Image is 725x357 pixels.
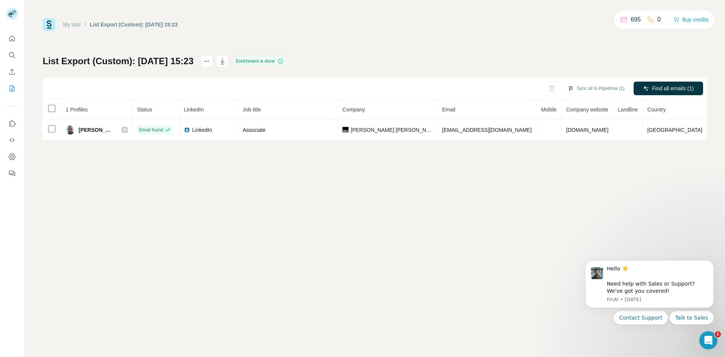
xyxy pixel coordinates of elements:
[6,48,18,62] button: Search
[243,107,261,113] span: Job title
[618,107,638,113] span: Landline
[90,21,178,28] div: List Export (Custom): [DATE] 15:23
[63,22,81,28] a: My lists
[6,167,18,180] button: Feedback
[139,127,163,133] span: Email found
[201,55,213,67] button: actions
[631,15,641,24] p: 695
[647,107,666,113] span: Country
[342,107,365,113] span: Company
[192,126,212,134] span: LinkedIn
[6,150,18,164] button: Dashboard
[699,331,717,349] iframe: Intercom live chat
[652,85,694,92] span: Find all emails (1)
[184,107,204,113] span: LinkedIn
[6,82,18,95] button: My lists
[6,65,18,79] button: Enrich CSV
[184,127,190,133] img: LinkedIn logo
[673,14,708,25] button: Buy credits
[647,127,702,133] span: [GEOGRAPHIC_DATA]
[243,127,266,133] span: Associate
[66,125,75,134] img: Avatar
[715,331,721,337] span: 1
[6,117,18,130] button: Use Surfe on LinkedIn
[66,107,88,113] span: 1 Profiles
[442,127,532,133] span: [EMAIL_ADDRESS][DOMAIN_NAME]
[574,251,725,353] iframe: Intercom notifications message
[79,126,114,134] span: [PERSON_NAME]
[351,126,433,134] span: [PERSON_NAME] [PERSON_NAME] Architects
[541,107,557,113] span: Mobile
[342,127,349,133] img: company-logo
[634,82,703,95] button: Find all emails (1)
[566,107,608,113] span: Company website
[562,83,630,94] button: Sync all to Pipedrive (1)
[566,127,608,133] span: [DOMAIN_NAME]
[43,18,56,31] img: Surfe Logo
[657,15,661,24] p: 0
[85,21,86,28] li: /
[43,55,194,67] h1: List Export (Custom): [DATE] 15:23
[234,57,286,66] div: Enrichment is done
[442,107,455,113] span: Email
[137,107,152,113] span: Status
[6,133,18,147] button: Use Surfe API
[6,32,18,45] button: Quick start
